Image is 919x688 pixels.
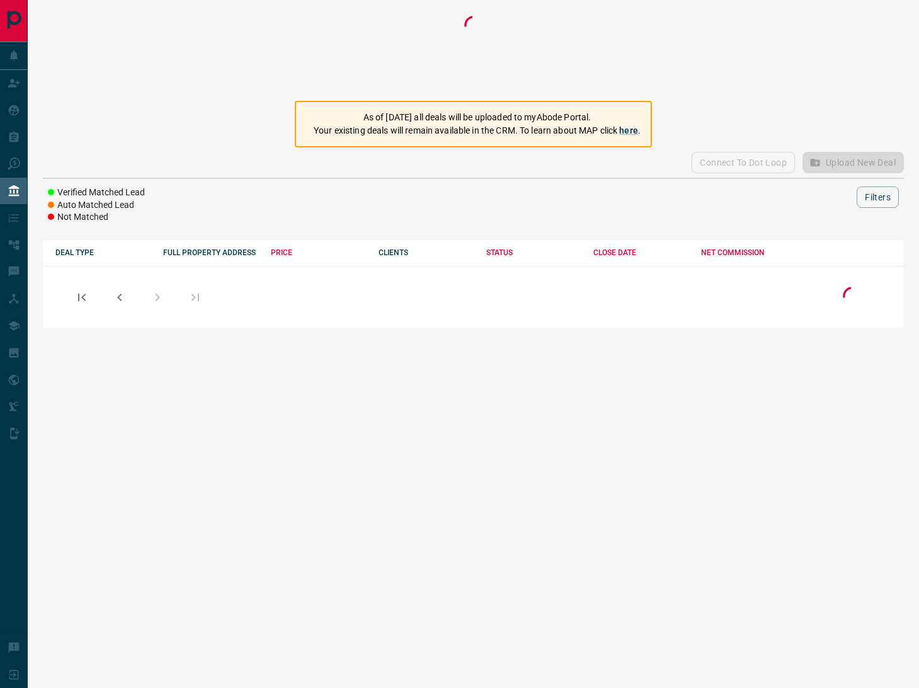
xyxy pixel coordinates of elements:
li: Verified Matched Lead [48,186,145,199]
div: FULL PROPERTY ADDRESS [163,248,258,257]
div: CLOSE DATE [593,248,688,257]
div: DEAL TYPE [55,248,151,257]
div: CLIENTS [379,248,474,257]
a: here [619,125,638,135]
button: Filters [857,186,899,208]
p: Your existing deals will remain available in the CRM. To learn about MAP click . [314,124,641,137]
div: Loading [840,284,865,311]
div: NET COMMISSION [701,248,796,257]
div: PRICE [271,248,366,257]
p: As of [DATE] all deals will be uploaded to myAbode Portal. [314,111,641,124]
div: Loading [461,13,486,88]
li: Auto Matched Lead [48,199,145,212]
div: STATUS [486,248,581,257]
li: Not Matched [48,211,145,224]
